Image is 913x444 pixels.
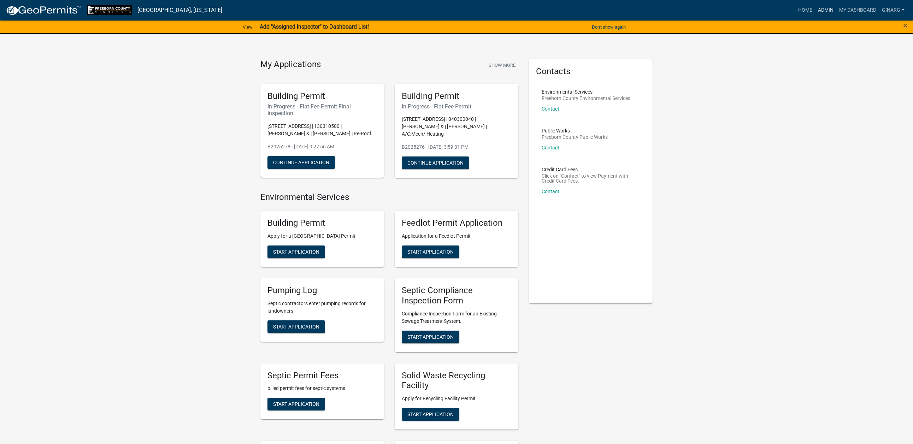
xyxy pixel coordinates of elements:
span: Start Application [273,249,319,255]
p: Credit Card Fees [542,167,640,172]
span: Start Application [407,412,454,417]
button: Start Application [267,398,325,410]
h4: Environmental Services [260,192,518,202]
a: Contact [542,145,559,150]
p: Apply for Recycling Facility Permit [402,395,511,402]
button: Don't show again [589,21,629,33]
p: Public Works [542,128,608,133]
img: Freeborn County, Minnesota [87,5,132,15]
button: Continue Application [402,156,469,169]
h5: Septic Compliance Inspection Form [402,285,511,306]
span: Start Application [407,334,454,339]
p: Septic contractors enter pumping records for landowners [267,300,377,315]
h5: Pumping Log [267,285,377,296]
a: Contact [542,106,559,112]
button: Continue Application [267,156,335,169]
p: Apply for a [GEOGRAPHIC_DATA] Permit [267,232,377,240]
span: Start Application [273,401,319,407]
button: Close [903,21,908,30]
span: × [903,20,908,30]
a: View [240,21,255,33]
h5: Contacts [536,66,646,77]
button: Start Application [402,331,459,343]
button: Start Application [402,245,459,258]
h6: In Progress - Flat Fee Permit [402,103,511,110]
a: My Dashboard [836,4,879,17]
h5: Building Permit [402,91,511,101]
p: billed permit fees for septic systems [267,385,377,392]
p: Freeborn County Public Works [542,135,608,140]
button: Start Application [267,245,325,258]
p: B2025276 - [DATE] 3:59:31 PM [402,143,511,151]
p: [STREET_ADDRESS] | 040300040 | [PERSON_NAME] & | [PERSON_NAME] | A/C,Mech/ Heating [402,116,511,138]
p: Environmental Services [542,89,630,94]
p: Click on "Contact" to view Payment with Credit Card Fees. [542,173,640,183]
a: Admin [815,4,836,17]
p: Application for a Feedlot Permit [402,232,511,240]
h5: Building Permit [267,218,377,228]
button: Start Application [402,408,459,421]
button: Show More [486,59,518,71]
h5: Solid Waste Recycling Facility [402,371,511,391]
a: [GEOGRAPHIC_DATA], [US_STATE] [137,4,222,16]
p: Freeborn County Environmental Services [542,96,630,101]
a: ginarg [879,4,907,17]
p: Compliance Inspection Form for an Existing Sewage Treatment System. [402,310,511,325]
a: Home [795,4,815,17]
h6: In Progress - Flat Fee Permit Final Inspection [267,103,377,117]
a: Contact [542,189,559,194]
h5: Feedlot Permit Application [402,218,511,228]
span: Start Application [407,249,454,255]
h4: My Applications [260,59,321,70]
button: Start Application [267,320,325,333]
span: Start Application [273,324,319,329]
p: [STREET_ADDRESS] | 130310500 | [PERSON_NAME] & | [PERSON_NAME] | Re-Roof [267,123,377,137]
p: B2025278 - [DATE] 9:27:56 AM [267,143,377,150]
h5: Building Permit [267,91,377,101]
h5: Septic Permit Fees [267,371,377,381]
strong: Add "Assigned Inspector" to Dashboard List! [260,23,369,30]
